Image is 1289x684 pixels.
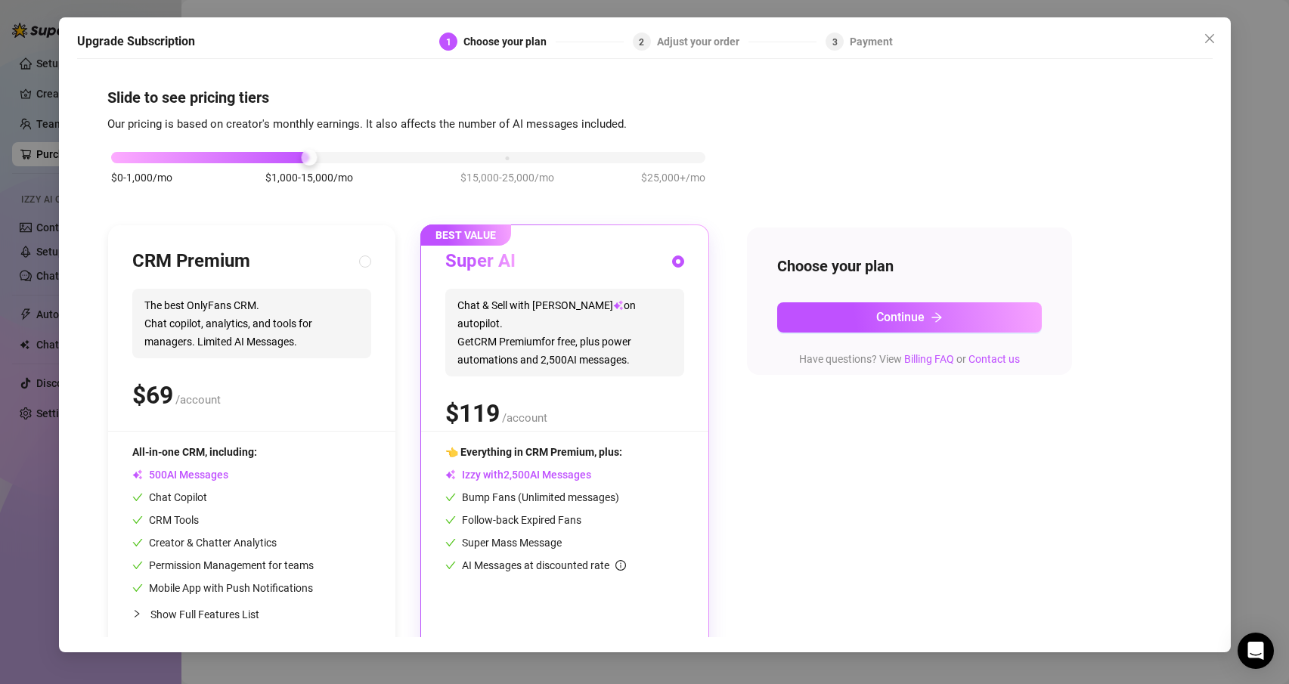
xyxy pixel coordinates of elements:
span: 1 [445,36,451,47]
span: check [132,537,143,548]
span: check [445,537,456,548]
span: collapsed [132,609,141,618]
h5: Upgrade Subscription [77,32,195,51]
span: check [132,583,143,593]
span: $0-1,000/mo [111,169,172,186]
span: $25,000+/mo [641,169,705,186]
h4: Choose your plan [777,255,1042,276]
span: 3 [832,36,837,47]
div: Show Full Features List [132,596,371,632]
div: Adjust your order [656,32,748,51]
button: Close [1198,26,1222,51]
span: /account [502,411,547,425]
span: check [132,492,143,503]
a: Billing FAQ [904,352,954,364]
span: Creator & Chatter Analytics [132,537,277,549]
span: CRM Tools [132,514,199,526]
button: Continuearrow-right [777,302,1042,332]
a: Contact us [968,352,1020,364]
span: check [445,560,456,571]
span: $ [445,399,500,428]
span: 👈 Everything in CRM Premium, plus: [445,446,622,458]
span: Show Full Features List [150,608,259,621]
div: Payment [850,32,893,51]
span: AI Messages [132,469,228,481]
span: check [132,560,143,571]
span: Follow-back Expired Fans [445,514,581,526]
div: Choose your plan [463,32,556,51]
h4: Slide to see pricing tiers [107,86,1182,107]
span: $ [132,381,173,410]
span: AI Messages at discounted rate [462,559,626,571]
span: $1,000-15,000/mo [265,169,352,186]
h3: CRM Premium [132,249,250,274]
span: Close [1198,32,1222,45]
span: $15,000-25,000/mo [460,169,554,186]
span: The best OnlyFans CRM. Chat copilot, analytics, and tools for managers. Limited AI Messages. [132,289,371,358]
span: Permission Management for teams [132,559,314,571]
span: /account [175,393,221,407]
span: check [132,515,143,525]
span: Chat & Sell with [PERSON_NAME] on autopilot. Get CRM Premium for free, plus power automations and... [445,289,684,376]
span: Super Mass Message [445,537,562,549]
span: check [445,515,456,525]
span: info-circle [615,560,626,571]
span: check [445,492,456,503]
span: 2 [639,36,644,47]
span: Chat Copilot [132,491,207,503]
span: close [1204,32,1216,45]
span: All-in-one CRM, including: [132,446,257,458]
span: arrow-right [931,311,943,323]
h3: Super AI [445,249,516,274]
span: Izzy with AI Messages [445,469,591,481]
div: Open Intercom Messenger [1238,633,1274,669]
span: Continue [876,310,925,324]
span: Bump Fans (Unlimited messages) [445,491,619,503]
span: Have questions? View or [799,352,1020,364]
span: Mobile App with Push Notifications [132,582,313,594]
span: Our pricing is based on creator's monthly earnings. It also affects the number of AI messages inc... [107,116,627,130]
span: BEST VALUE [420,224,511,246]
